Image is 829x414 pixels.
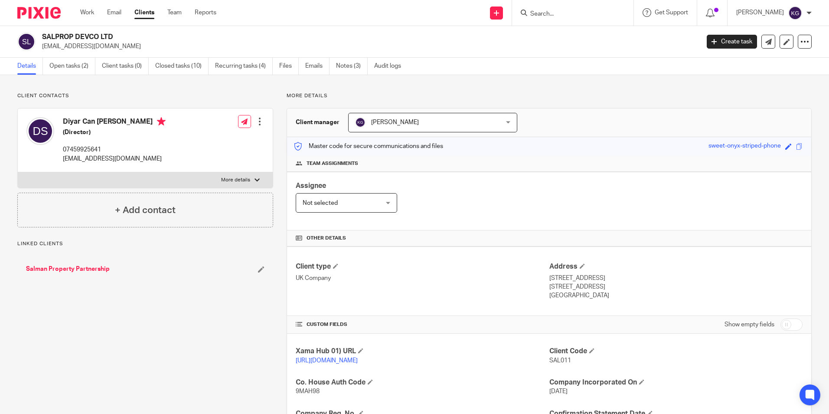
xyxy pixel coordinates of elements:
a: Closed tasks (10) [155,58,209,75]
span: Other details [307,235,346,242]
p: Linked clients [17,240,273,247]
a: Create task [707,35,757,49]
img: svg%3E [17,33,36,51]
h5: (Director) [63,128,166,137]
span: Not selected [303,200,338,206]
p: Master code for secure communications and files [294,142,443,151]
h4: Address [549,262,803,271]
a: Email [107,8,121,17]
span: Team assignments [307,160,358,167]
a: Salman Property Partnership [26,265,110,273]
h4: Diyar Can [PERSON_NAME] [63,117,166,128]
img: Pixie [17,7,61,19]
h2: SALPROP DEVCO LTD [42,33,563,42]
h4: Company Incorporated On [549,378,803,387]
a: Details [17,58,43,75]
span: [DATE] [549,388,568,394]
label: Show empty fields [725,320,774,329]
h4: Client Code [549,347,803,356]
a: Files [279,58,299,75]
p: [EMAIL_ADDRESS][DOMAIN_NAME] [63,154,166,163]
i: Primary [157,117,166,126]
p: More details [287,92,812,99]
p: More details [221,177,250,184]
p: Client contacts [17,92,273,99]
img: svg%3E [788,6,802,20]
a: Team [167,8,182,17]
img: svg%3E [355,117,366,128]
a: Reports [195,8,216,17]
p: [EMAIL_ADDRESS][DOMAIN_NAME] [42,42,694,51]
p: [GEOGRAPHIC_DATA] [549,291,803,300]
h4: Client type [296,262,549,271]
span: SAL011 [549,358,571,364]
span: [PERSON_NAME] [371,119,419,125]
p: [STREET_ADDRESS] [549,283,803,291]
p: UK Company [296,274,549,283]
a: Notes (3) [336,58,368,75]
h4: Co. House Auth Code [296,378,549,387]
h4: + Add contact [115,204,176,217]
span: 9MAH98 [296,388,320,394]
h3: Client manager [296,118,339,127]
img: svg%3E [26,117,54,145]
h4: Xama Hub 01) URL [296,347,549,356]
span: Get Support [655,10,688,16]
a: Audit logs [374,58,408,75]
p: [PERSON_NAME] [736,8,784,17]
a: Emails [305,58,330,75]
h4: CUSTOM FIELDS [296,321,549,328]
div: sweet-onyx-striped-phone [708,141,781,151]
a: Clients [134,8,154,17]
span: Assignee [296,182,326,189]
a: Recurring tasks (4) [215,58,273,75]
a: [URL][DOMAIN_NAME] [296,358,358,364]
p: 07459925641 [63,145,166,154]
input: Search [529,10,607,18]
a: Client tasks (0) [102,58,149,75]
p: [STREET_ADDRESS] [549,274,803,283]
a: Open tasks (2) [49,58,95,75]
a: Work [80,8,94,17]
